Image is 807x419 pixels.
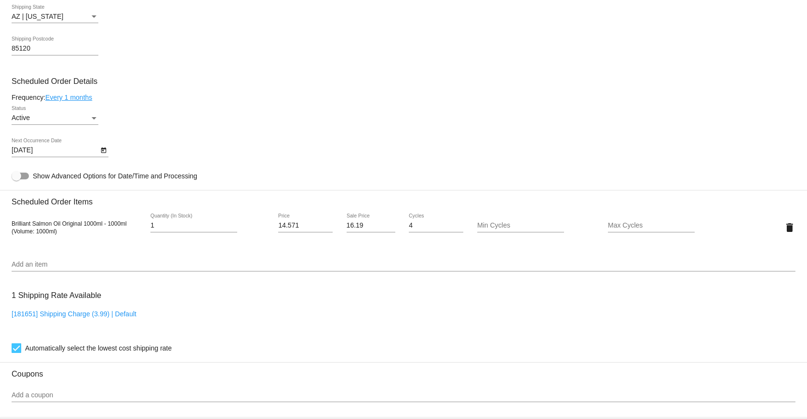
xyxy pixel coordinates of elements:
input: Min Cycles [477,222,564,230]
input: Add a coupon [12,392,795,399]
input: Max Cycles [608,222,695,230]
input: Cycles [409,222,463,230]
input: Price [278,222,333,230]
h3: Scheduled Order Items [12,190,795,206]
h3: Coupons [12,362,795,378]
input: Next Occurrence Date [12,147,98,154]
h3: 1 Shipping Rate Available [12,285,101,306]
span: Active [12,114,30,122]
div: Frequency: [12,94,795,101]
mat-select: Shipping State [12,13,98,21]
span: AZ | [US_STATE] [12,13,63,20]
mat-select: Status [12,114,98,122]
input: Sale Price [347,222,395,230]
h3: Scheduled Order Details [12,77,795,86]
span: Show Advanced Options for Date/Time and Processing [33,171,197,181]
a: [181651] Shipping Charge (3.99) | Default [12,310,136,318]
input: Add an item [12,261,795,269]
input: Quantity (In Stock) [150,222,237,230]
span: Automatically select the lowest cost shipping rate [25,342,172,354]
a: Every 1 months [45,94,92,101]
mat-icon: delete [784,222,795,233]
button: Open calendar [98,145,108,155]
span: Brilliant Salmon Oil Original 1000ml - 1000ml (Volume: 1000ml) [12,220,127,235]
input: Shipping Postcode [12,45,98,53]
